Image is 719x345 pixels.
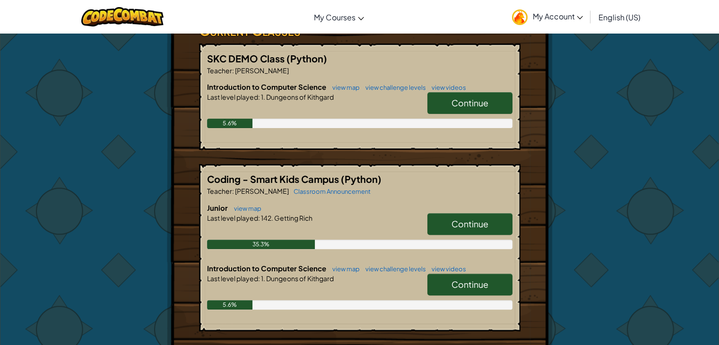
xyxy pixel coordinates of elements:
[260,214,273,222] span: 142.
[451,218,488,229] span: Continue
[232,187,234,195] span: :
[258,214,260,222] span: :
[207,82,328,91] span: Introduction to Computer Science
[361,265,426,273] a: view challenge levels
[328,84,360,91] a: view map
[328,265,360,273] a: view map
[309,4,369,30] a: My Courses
[507,2,588,32] a: My Account
[207,173,341,185] span: Coding - Smart Kids Campus
[314,12,355,22] span: My Courses
[260,93,265,101] span: 1.
[207,274,258,283] span: Last level played
[234,66,289,75] span: [PERSON_NAME]
[207,300,253,310] div: 5.6%
[229,205,261,212] a: view map
[207,187,232,195] span: Teacher
[512,9,528,25] img: avatar
[273,214,312,222] span: Getting Rich
[81,7,164,26] img: CodeCombat logo
[286,52,327,64] span: (Python)
[207,214,258,222] span: Last level played
[451,97,488,108] span: Continue
[207,240,315,249] div: 35.3%
[593,4,645,30] a: English (US)
[234,187,289,195] span: [PERSON_NAME]
[289,188,371,195] a: Classroom Announcement
[427,265,466,273] a: view videos
[341,173,381,185] span: (Python)
[532,11,583,21] span: My Account
[361,84,426,91] a: view challenge levels
[258,274,260,283] span: :
[265,93,334,101] span: Dungeons of Kithgard
[232,66,234,75] span: :
[427,84,466,91] a: view videos
[451,279,488,290] span: Continue
[265,274,334,283] span: Dungeons of Kithgard
[260,274,265,283] span: 1.
[207,264,328,273] span: Introduction to Computer Science
[207,203,229,212] span: Junior
[598,12,640,22] span: English (US)
[207,93,258,101] span: Last level played
[207,66,232,75] span: Teacher
[207,119,253,128] div: 5.6%
[207,52,286,64] span: SKC DEMO Class
[258,93,260,101] span: :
